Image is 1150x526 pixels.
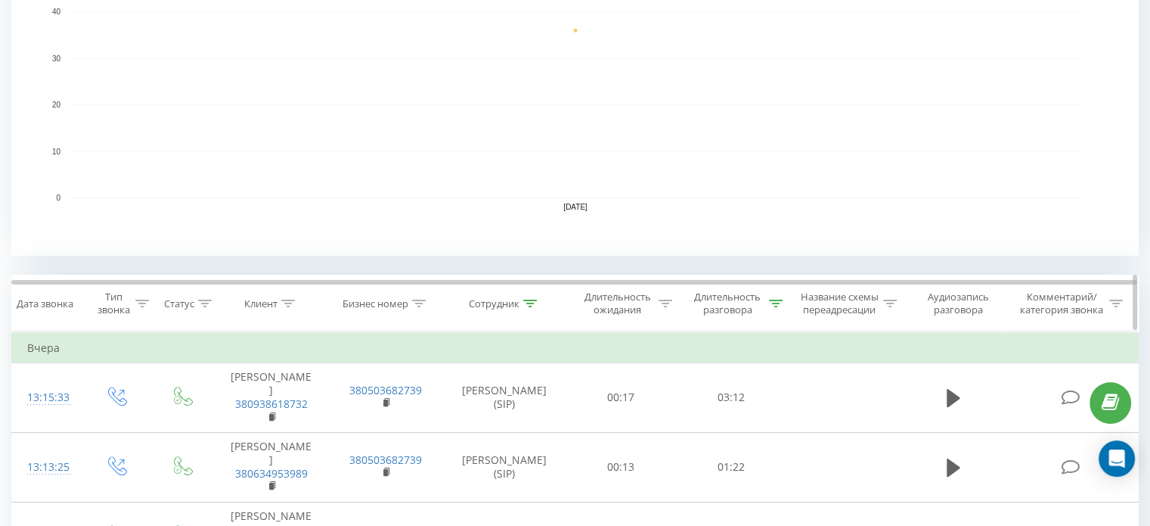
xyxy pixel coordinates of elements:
td: 00:13 [566,432,676,502]
text: 20 [52,101,61,109]
div: Сотрудник [469,297,519,310]
a: 380634953989 [235,466,308,481]
td: [PERSON_NAME] (SIP) [443,432,566,502]
div: Клиент [244,297,277,310]
td: [PERSON_NAME] [214,363,328,433]
div: Open Intercom Messenger [1099,440,1135,477]
td: Вчера [12,333,1139,363]
td: 01:22 [676,432,786,502]
div: Длительность разговора [690,291,765,316]
td: 03:12 [676,363,786,433]
a: 380938618732 [235,397,308,411]
div: Комментарий/категория звонка [1017,291,1105,316]
div: Аудиозапись разговора [914,291,1003,316]
a: 380503682739 [349,383,422,397]
div: Статус [164,297,194,310]
a: 380503682739 [349,453,422,467]
text: 30 [52,54,61,63]
text: 0 [56,194,60,202]
div: Бизнес номер [343,297,408,310]
text: 40 [52,8,61,16]
div: Тип звонка [95,291,131,316]
td: 00:17 [566,363,676,433]
div: Дата звонка [17,297,73,310]
td: [PERSON_NAME] (SIP) [443,363,566,433]
td: [PERSON_NAME] [214,432,328,502]
div: 13:13:25 [27,453,67,482]
text: 10 [52,148,61,156]
div: 13:15:33 [27,383,67,412]
text: [DATE] [563,203,587,211]
div: Длительность ожидания [580,291,656,316]
div: Название схемы переадресации [800,291,879,316]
